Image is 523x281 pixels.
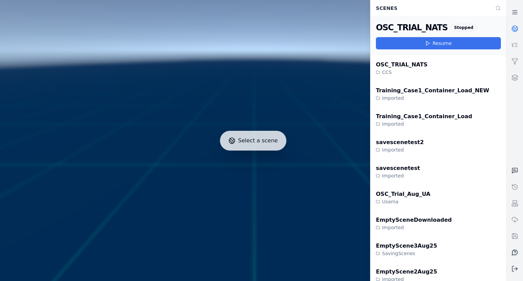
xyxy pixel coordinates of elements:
[376,37,501,49] button: Resume
[376,216,452,224] div: EmptySceneDownloaded
[376,61,428,69] div: OSC_TRIAL_NATS
[376,22,448,33] div: OSC_TRIAL_NATS
[376,87,489,95] div: Training_Case1_Container_Load_NEW
[376,121,472,127] div: Imported
[376,268,437,276] div: EmptyScene2Aug25
[376,138,424,146] div: savescenetest2
[376,250,437,257] div: SavingScenes
[376,242,437,250] div: EmptyScene3Aug25
[450,24,477,31] div: Stopped
[376,95,489,102] div: Imported
[376,146,424,153] div: Imported
[376,190,430,198] div: OSC_Trial_Aug_UA
[376,69,428,76] div: CCS
[372,2,491,15] div: Scenes
[376,164,420,172] div: savescenetest
[376,198,430,205] div: Usama
[376,224,452,231] div: Imported
[376,172,420,179] div: Imported
[376,112,472,121] div: Training_Case1_Container_Load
